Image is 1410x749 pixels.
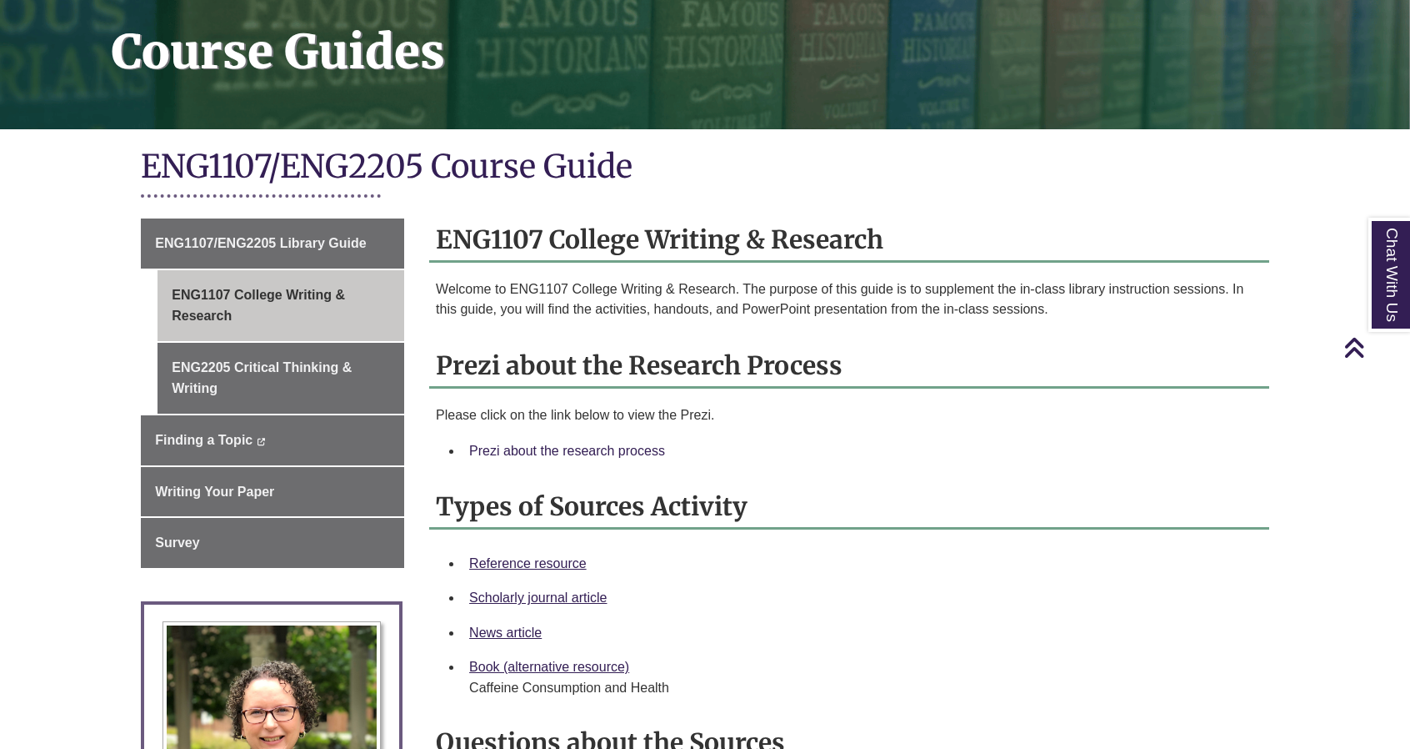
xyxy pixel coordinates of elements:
[141,146,1269,190] h1: ENG1107/ENG2205 Course Guide
[141,219,404,568] div: Guide Page Menu
[469,591,607,605] a: Scholarly journal article
[155,485,274,499] span: Writing Your Paper
[155,535,199,550] span: Survey
[141,219,404,269] a: ENG1107/ENG2205 Library Guide
[429,219,1269,263] h2: ENG1107 College Writing & Research
[157,270,404,341] a: ENG1107 College Writing & Research
[469,660,629,674] a: Book (alternative resource)
[429,344,1269,389] h2: Prezi about the Research Process
[436,279,1262,319] p: Welcome to ENG1107 College Writing & Research. The purpose of this guide is to supplement the in-...
[469,678,1256,698] div: Caffeine Consumption and Health
[141,467,404,517] a: Writing Your Paper
[157,343,404,414] a: ENG2205 Critical Thinking & Writing
[155,236,366,250] span: ENG1107/ENG2205 Library Guide
[436,405,1262,425] p: Please click on the link below to view the Prezi.
[469,444,665,458] a: Prezi about the research process
[469,626,542,640] a: News article
[155,433,252,447] span: Finding a Topic
[141,518,404,568] a: Survey
[141,415,404,465] a: Finding a Topic
[1343,336,1406,359] a: Back to Top
[469,556,587,571] a: Reference resource
[429,485,1269,530] h2: Types of Sources Activity
[257,438,266,445] i: This link opens in a new window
